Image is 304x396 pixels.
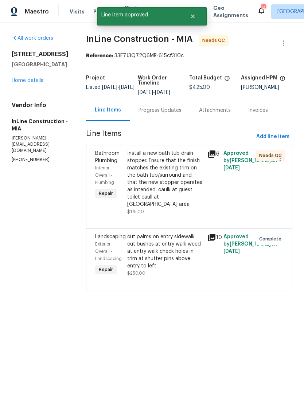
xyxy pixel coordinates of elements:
[127,271,145,275] span: $250.00
[12,102,69,109] h4: Vendor Info
[25,8,49,15] span: Maestro
[189,85,210,90] span: $425.00
[95,106,121,114] div: Line Items
[95,234,126,239] span: Landscaping
[86,85,135,90] span: Listed
[259,152,285,159] span: Needs QC
[280,75,285,85] span: The hpm assigned to this work order.
[93,8,116,15] span: Projects
[86,130,253,144] span: Line Items
[138,75,190,86] h5: Work Order Timeline
[261,4,266,12] div: 14
[96,190,116,197] span: Repair
[248,107,268,114] div: Invoices
[138,90,153,95] span: [DATE]
[12,118,69,132] h5: InLine Construction - MIA
[86,52,292,59] div: 33E7J3Q72Q6MR-615cf310c
[139,107,182,114] div: Progress Updates
[97,7,181,23] span: Line item approved
[86,75,105,81] h5: Project
[155,90,170,95] span: [DATE]
[12,78,43,83] a: Home details
[127,209,144,214] span: $175.00
[96,266,116,273] span: Repair
[86,35,193,43] span: InLine Construction - MIA
[207,233,219,242] div: 10
[102,85,117,90] span: [DATE]
[223,165,240,170] span: [DATE]
[223,151,277,170] span: Approved by [PERSON_NAME] on
[95,242,122,261] span: Exterior Overall - Landscaping
[12,36,53,41] a: All work orders
[199,107,231,114] div: Attachments
[224,75,230,85] span: The total cost of line items that have been proposed by Opendoor. This sum includes line items th...
[138,90,170,95] span: -
[253,130,292,144] button: Add line item
[70,8,85,15] span: Visits
[127,150,203,208] div: Install a new bath tub drain stopper. Ensure that the finish matches the existing trim on the bat...
[256,132,289,141] span: Add line item
[189,75,222,81] h5: Total Budget
[259,235,284,243] span: Complete
[86,53,113,58] b: Reference:
[12,157,69,163] p: [PHONE_NUMBER]
[119,85,135,90] span: [DATE]
[241,75,277,81] h5: Assigned HPM
[102,85,135,90] span: -
[12,61,69,68] h5: [GEOGRAPHIC_DATA]
[127,233,203,270] div: cut palms on entry sidewalk cut bushes at entry walk weed at entry walk check holes in trim at sh...
[95,151,120,163] span: Bathroom Plumbing
[223,234,277,254] span: Approved by [PERSON_NAME] on
[181,9,205,24] button: Close
[223,249,240,254] span: [DATE]
[213,4,248,19] span: Geo Assignments
[241,85,293,90] div: [PERSON_NAME]
[95,166,114,185] span: Interior Overall - Plumbing
[125,4,143,19] span: Work Orders
[12,51,69,58] h2: [STREET_ADDRESS]
[202,37,228,44] span: Needs QC
[207,150,219,158] div: 6
[12,135,69,154] p: [PERSON_NAME][EMAIL_ADDRESS][DOMAIN_NAME]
